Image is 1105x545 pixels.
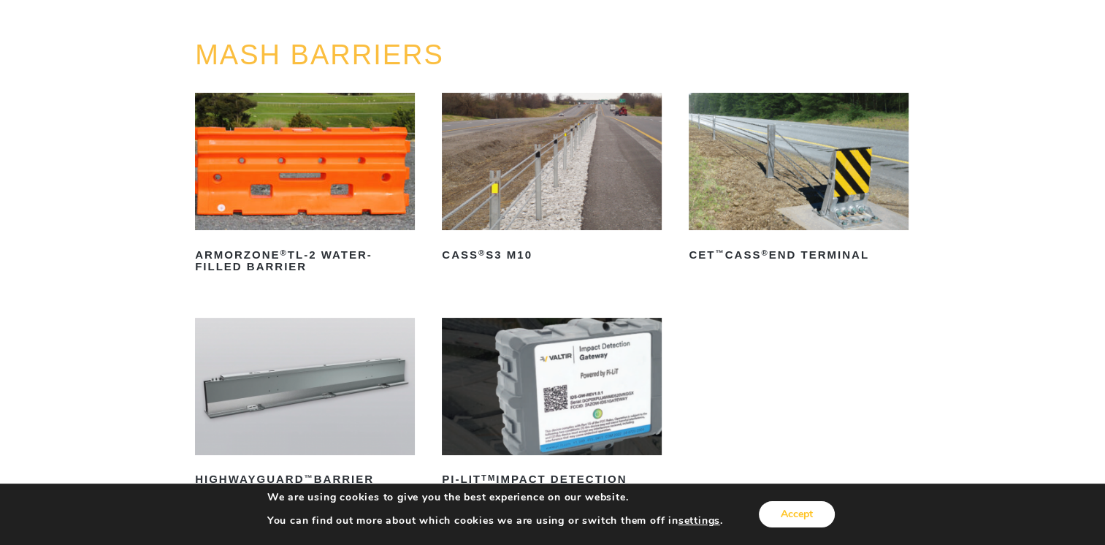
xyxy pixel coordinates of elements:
a: ArmorZone®TL-2 Water-Filled Barrier [195,93,415,278]
sup: ® [761,248,768,257]
a: CASS®S3 M10 [442,93,662,267]
a: MASH BARRIERS [195,39,444,70]
sup: ® [280,248,287,257]
sup: ® [478,248,486,257]
sup: TM [481,473,496,482]
button: Accept [759,501,835,527]
h2: CASS S3 M10 [442,243,662,267]
h2: PI-LIT Impact Detection System [442,468,662,503]
a: CET™CASS®End Terminal [689,93,909,267]
h2: ArmorZone TL-2 Water-Filled Barrier [195,243,415,278]
a: HighwayGuard™Barrier [195,318,415,492]
sup: ™ [715,248,724,257]
a: PI-LITTMImpact Detection System [442,318,662,503]
sup: ™ [304,473,313,482]
p: You can find out more about which cookies we are using or switch them off in . [267,514,723,527]
h2: HighwayGuard Barrier [195,468,415,492]
button: settings [678,514,720,527]
h2: CET CASS End Terminal [689,243,909,267]
p: We are using cookies to give you the best experience on our website. [267,491,723,504]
